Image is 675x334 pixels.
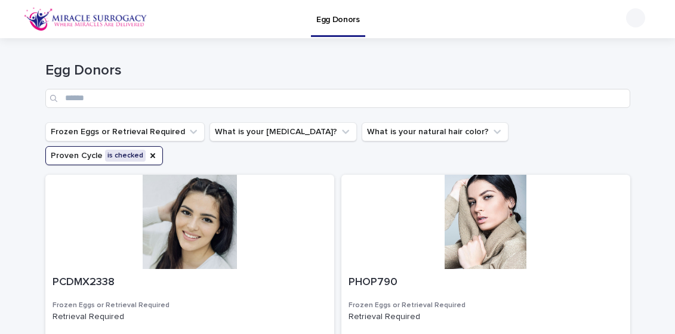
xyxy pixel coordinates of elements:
input: Search [45,89,630,108]
img: OiFFDOGZQuirLhrlO1ag [24,7,147,31]
h1: Egg Donors [45,62,630,79]
button: Proven Cycle [45,146,163,165]
h3: Frozen Eggs or Retrieval Required [349,301,623,310]
button: What is your eye color? [209,122,357,141]
p: Retrieval Required [53,312,327,322]
p: Retrieval Required [349,312,623,322]
p: PHOP790 [349,276,623,289]
button: Frozen Eggs or Retrieval Required [45,122,205,141]
p: PCDMX2338 [53,276,327,289]
h3: Frozen Eggs or Retrieval Required [53,301,327,310]
button: What is your natural hair color? [362,122,508,141]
